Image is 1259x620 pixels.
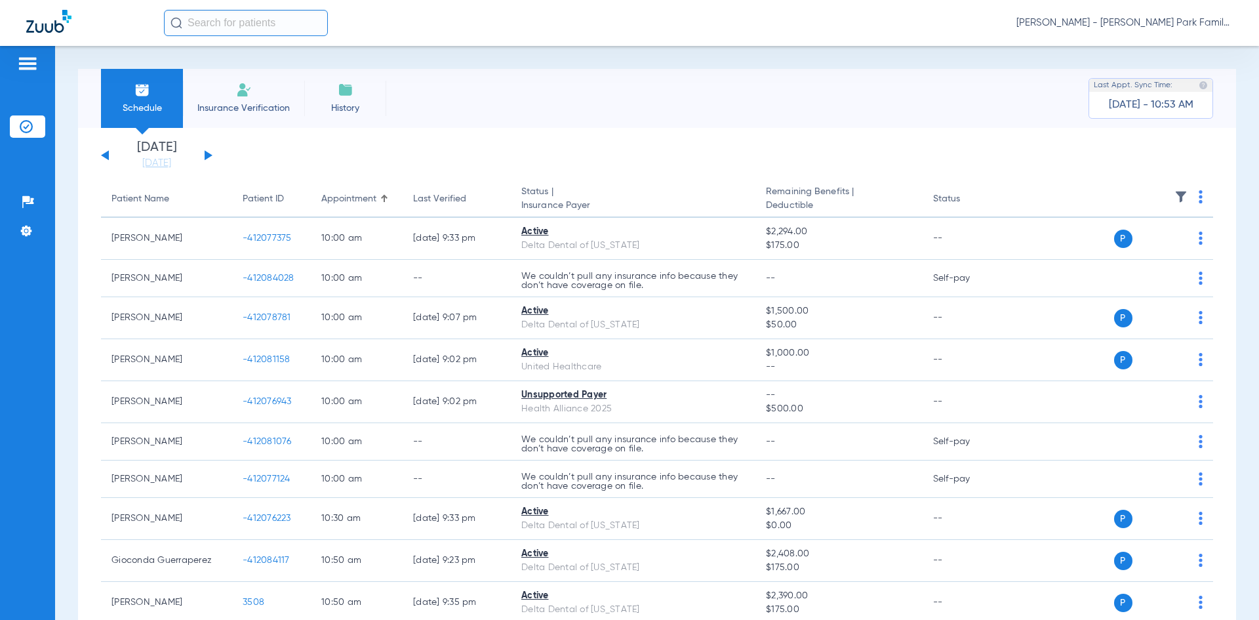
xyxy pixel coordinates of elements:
[170,17,182,29] img: Search Icon
[521,304,745,318] div: Active
[311,461,403,498] td: 10:00 AM
[1199,311,1203,324] img: group-dot-blue.svg
[101,423,232,461] td: [PERSON_NAME]
[1094,79,1172,92] span: Last Appt. Sync Time:
[521,318,745,332] div: Delta Dental of [US_STATE]
[321,192,376,206] div: Appointment
[521,561,745,575] div: Delta Dental of [US_STATE]
[766,561,911,575] span: $175.00
[1109,98,1193,112] span: [DATE] - 10:53 AM
[521,346,745,360] div: Active
[1199,272,1203,285] img: group-dot-blue.svg
[101,381,232,423] td: [PERSON_NAME]
[766,402,911,416] span: $500.00
[243,397,292,406] span: -412076943
[403,540,511,582] td: [DATE] 9:23 PM
[311,297,403,339] td: 10:00 AM
[511,181,755,218] th: Status |
[193,102,294,115] span: Insurance Verification
[923,297,1011,339] td: --
[1114,309,1132,327] span: P
[766,274,776,283] span: --
[1114,552,1132,570] span: P
[311,260,403,297] td: 10:00 AM
[521,199,745,213] span: Insurance Payer
[1114,594,1132,612] span: P
[766,589,911,603] span: $2,390.00
[17,56,38,72] img: hamburger-icon
[311,540,403,582] td: 10:50 AM
[1016,16,1233,30] span: [PERSON_NAME] - [PERSON_NAME] Park Family Dentistry
[243,274,294,283] span: -412084028
[101,297,232,339] td: [PERSON_NAME]
[111,102,173,115] span: Schedule
[101,540,232,582] td: Gioconda Guerraperez
[1174,190,1188,203] img: filter.svg
[403,461,511,498] td: --
[521,603,745,617] div: Delta Dental of [US_STATE]
[413,192,466,206] div: Last Verified
[413,192,500,206] div: Last Verified
[1199,435,1203,448] img: group-dot-blue.svg
[236,82,252,98] img: Manual Insurance Verification
[923,498,1011,540] td: --
[403,297,511,339] td: [DATE] 9:07 PM
[101,260,232,297] td: [PERSON_NAME]
[243,556,290,565] span: -412084117
[766,239,911,253] span: $175.00
[521,272,745,290] p: We couldn’t pull any insurance info because they don’t have coverage on file.
[338,82,353,98] img: History
[923,339,1011,381] td: --
[766,225,911,239] span: $2,294.00
[101,461,232,498] td: [PERSON_NAME]
[26,10,71,33] img: Zuub Logo
[311,498,403,540] td: 10:30 AM
[1199,596,1203,609] img: group-dot-blue.svg
[243,474,290,484] span: -412077124
[117,141,196,170] li: [DATE]
[311,423,403,461] td: 10:00 AM
[923,540,1011,582] td: --
[164,10,328,36] input: Search for patients
[111,192,169,206] div: Patient Name
[311,339,403,381] td: 10:00 AM
[1114,230,1132,248] span: P
[403,260,511,297] td: --
[311,381,403,423] td: 10:00 AM
[766,603,911,617] span: $175.00
[243,192,284,206] div: Patient ID
[1199,554,1203,567] img: group-dot-blue.svg
[403,423,511,461] td: --
[923,181,1011,218] th: Status
[117,157,196,170] a: [DATE]
[403,498,511,540] td: [DATE] 9:33 PM
[923,461,1011,498] td: Self-pay
[101,218,232,260] td: [PERSON_NAME]
[923,218,1011,260] td: --
[521,388,745,402] div: Unsupported Payer
[243,598,264,607] span: 3508
[403,339,511,381] td: [DATE] 9:02 PM
[1114,351,1132,369] span: P
[521,239,745,253] div: Delta Dental of [US_STATE]
[766,437,776,446] span: --
[923,260,1011,297] td: Self-pay
[521,402,745,416] div: Health Alliance 2025
[766,547,911,561] span: $2,408.00
[521,435,745,453] p: We couldn’t pull any insurance info because they don’t have coverage on file.
[134,82,150,98] img: Schedule
[766,199,911,213] span: Deductible
[1199,512,1203,525] img: group-dot-blue.svg
[101,498,232,540] td: [PERSON_NAME]
[243,313,291,322] span: -412078781
[766,505,911,519] span: $1,667.00
[243,192,300,206] div: Patient ID
[766,304,911,318] span: $1,500.00
[243,234,292,243] span: -412077375
[101,339,232,381] td: [PERSON_NAME]
[521,519,745,533] div: Delta Dental of [US_STATE]
[766,388,911,402] span: --
[1114,510,1132,528] span: P
[243,514,291,523] span: -412076223
[111,192,222,206] div: Patient Name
